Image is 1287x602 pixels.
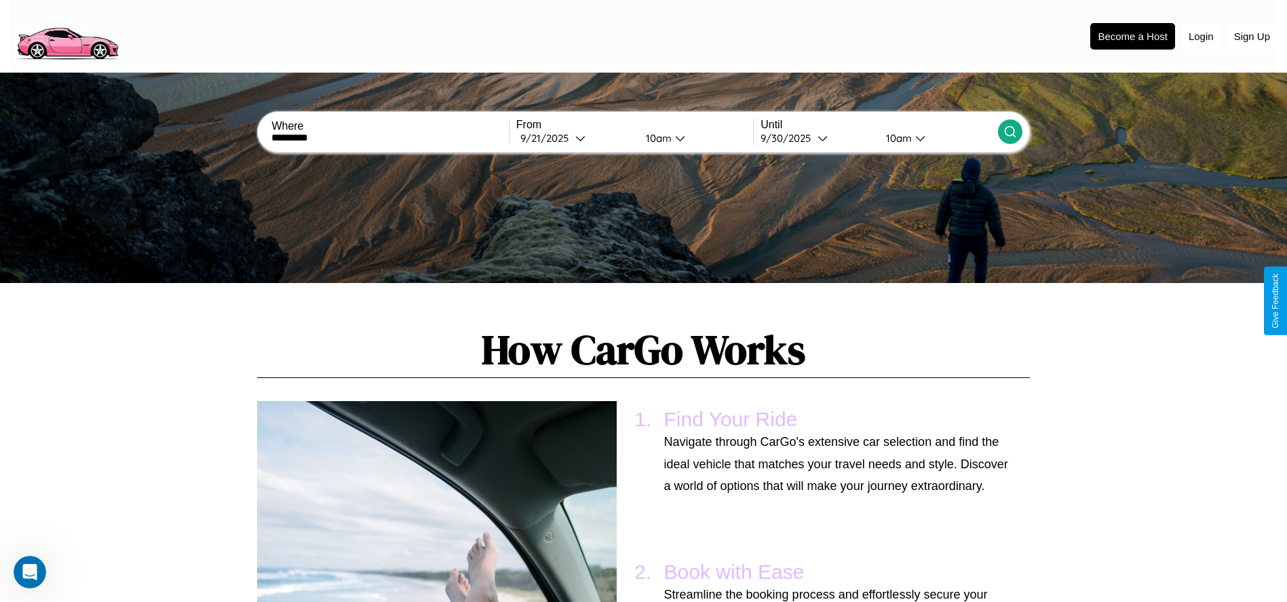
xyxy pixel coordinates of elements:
[271,120,508,132] label: Where
[664,431,1010,497] p: Navigate through CarGo's extensive car selection and find the ideal vehicle that matches your tra...
[639,132,675,145] div: 10am
[520,132,575,145] div: 9 / 21 / 2025
[1271,274,1280,328] div: Give Feedback
[257,322,1029,378] h1: How CarGo Works
[14,556,46,588] iframe: Intercom live chat
[657,401,1016,504] li: Find Your Ride
[1182,24,1221,49] button: Login
[10,7,124,63] img: logo
[1090,23,1175,50] button: Become a Host
[761,132,818,145] div: 9 / 30 / 2025
[1227,24,1277,49] button: Sign Up
[875,131,998,145] button: 10am
[516,131,635,145] button: 9/21/2025
[761,119,997,131] label: Until
[635,131,754,145] button: 10am
[516,119,753,131] label: From
[879,132,915,145] div: 10am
